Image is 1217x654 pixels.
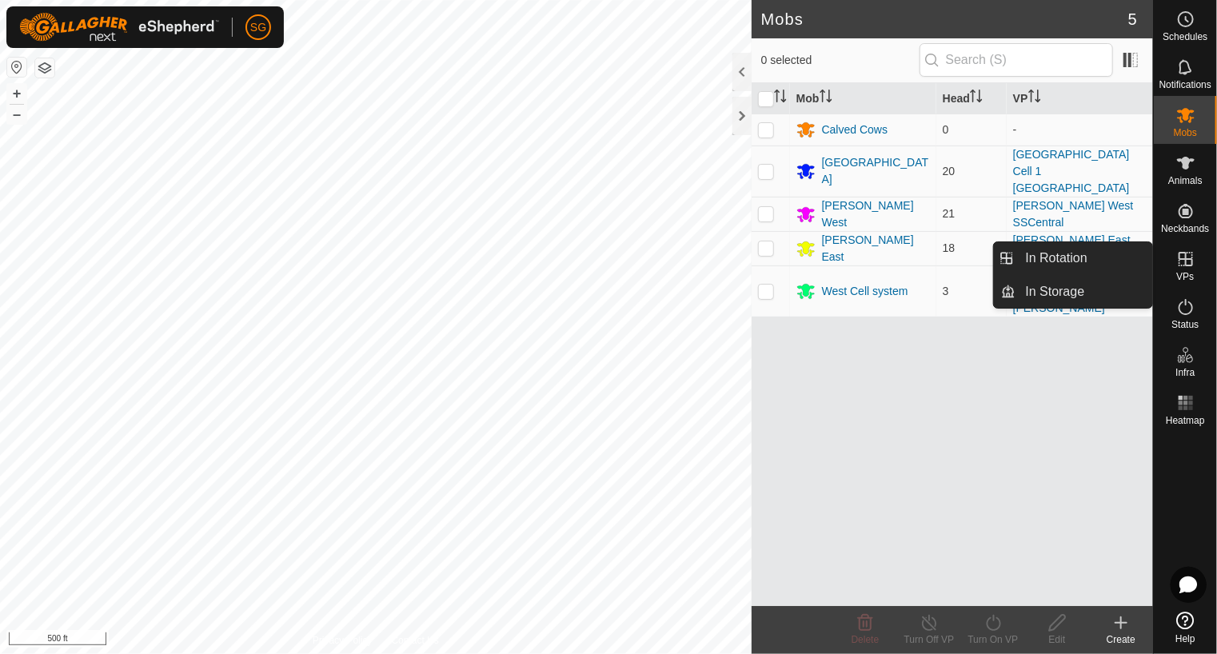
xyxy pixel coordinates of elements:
[1154,605,1217,650] a: Help
[961,632,1025,647] div: Turn On VP
[790,83,936,114] th: Mob
[822,232,930,265] div: [PERSON_NAME] East
[920,43,1113,77] input: Search (S)
[313,633,373,648] a: Privacy Policy
[943,285,949,297] span: 3
[1007,83,1153,114] th: VP
[970,92,983,105] p-sorticon: Activate to sort
[943,123,949,136] span: 0
[1175,368,1195,377] span: Infra
[822,283,908,300] div: West Cell system
[1171,320,1199,329] span: Status
[822,122,888,138] div: Calved Cows
[994,276,1152,308] li: In Storage
[761,10,1128,29] h2: Mobs
[7,105,26,124] button: –
[1013,268,1105,314] a: West Cells [PERSON_NAME] [PERSON_NAME]
[1025,632,1089,647] div: Edit
[1013,148,1130,194] a: [GEOGRAPHIC_DATA] Cell 1 [GEOGRAPHIC_DATA]
[1166,416,1205,425] span: Heatmap
[761,52,920,69] span: 0 selected
[19,13,219,42] img: Gallagher Logo
[774,92,787,105] p-sorticon: Activate to sort
[7,58,26,77] button: Reset Map
[7,84,26,103] button: +
[250,19,266,36] span: SG
[1089,632,1153,647] div: Create
[943,207,956,220] span: 21
[994,242,1152,274] li: In Rotation
[943,165,956,177] span: 20
[820,92,832,105] p-sorticon: Activate to sort
[1175,634,1195,644] span: Help
[1007,114,1153,146] td: -
[1013,233,1131,263] a: [PERSON_NAME] East SW Transition
[897,632,961,647] div: Turn Off VP
[1168,176,1203,185] span: Animals
[822,197,930,231] div: [PERSON_NAME] West
[1128,7,1137,31] span: 5
[1161,224,1209,233] span: Neckbands
[822,154,930,188] div: [GEOGRAPHIC_DATA]
[1026,249,1087,268] span: In Rotation
[852,634,880,645] span: Delete
[1016,276,1153,308] a: In Storage
[943,241,956,254] span: 18
[1028,92,1041,105] p-sorticon: Activate to sort
[1174,128,1197,138] span: Mobs
[35,58,54,78] button: Map Layers
[1176,272,1194,281] span: VPs
[936,83,1007,114] th: Head
[1163,32,1207,42] span: Schedules
[1016,242,1153,274] a: In Rotation
[1026,282,1085,301] span: In Storage
[392,633,439,648] a: Contact Us
[1013,199,1134,229] a: [PERSON_NAME] West SSCentral
[1159,80,1211,90] span: Notifications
